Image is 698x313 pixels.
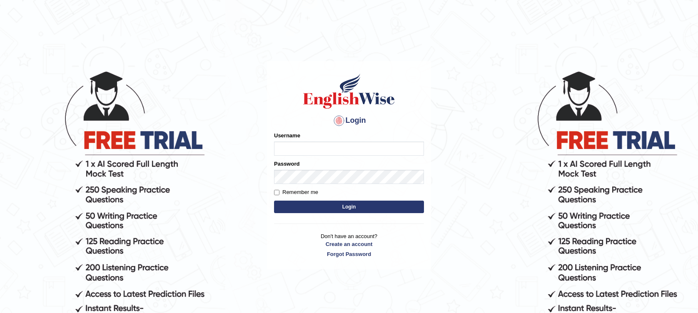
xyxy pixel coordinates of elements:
[274,188,318,196] label: Remember me
[274,232,424,258] p: Don't have an account?
[302,72,396,110] img: Logo of English Wise sign in for intelligent practice with AI
[274,160,299,168] label: Password
[274,114,424,127] h4: Login
[274,240,424,248] a: Create an account
[274,250,424,258] a: Forgot Password
[274,201,424,213] button: Login
[274,132,300,139] label: Username
[274,190,279,195] input: Remember me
